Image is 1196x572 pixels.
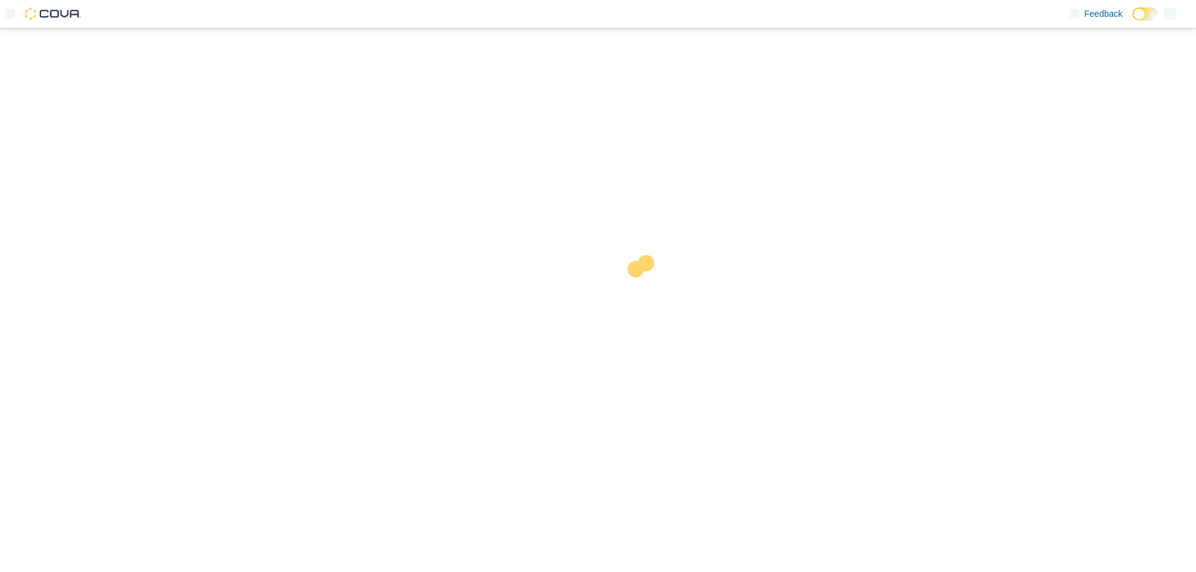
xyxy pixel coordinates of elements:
input: Dark Mode [1132,7,1159,21]
a: Feedback [1065,1,1127,26]
span: Feedback [1084,7,1122,20]
img: cova-loader [598,246,691,339]
img: Cova [25,7,81,20]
